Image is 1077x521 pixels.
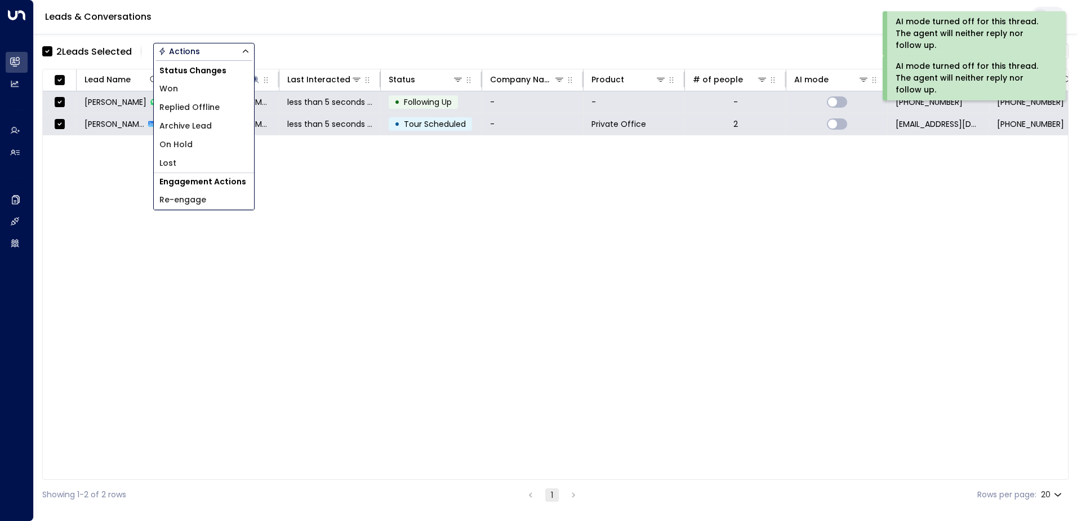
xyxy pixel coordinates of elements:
[404,118,466,130] span: Tour Scheduled
[84,96,146,108] span: Justina Kairiunaite
[153,43,255,60] div: Button group with a nested menu
[153,43,255,60] button: Actions
[84,73,131,86] div: Lead Name
[693,73,743,86] div: # of people
[45,10,152,23] a: Leads & Conversations
[997,118,1064,130] span: +447757607123
[56,45,132,59] div: 2 Lead s Selected
[523,488,581,502] nav: pagination navigation
[584,91,685,113] td: -
[158,46,200,56] div: Actions
[896,60,1051,96] div: AI mode turned off for this thread. The agent will neither reply nor follow up.
[896,96,963,108] span: +447757607123
[42,489,126,501] div: Showing 1-2 of 2 rows
[693,73,768,86] div: # of people
[84,73,159,86] div: Lead Name
[389,73,415,86] div: Status
[977,489,1036,501] label: Rows per page:
[159,101,220,113] span: Replied Offline
[490,73,554,86] div: Company Name
[794,73,869,86] div: AI mode
[394,114,400,134] div: •
[404,96,452,108] span: Following Up
[84,118,145,130] span: Justina Kairiunaite
[896,118,981,130] span: sales@newflex.com
[896,16,1051,51] div: AI mode turned off for this thread. The agent will neither reply nor follow up.
[1041,487,1064,503] div: 20
[52,95,66,109] span: Toggle select row
[159,83,178,95] span: Won
[591,73,666,86] div: Product
[490,73,565,86] div: Company Name
[997,96,1064,108] span: +447757607123
[545,488,559,502] button: page 1
[159,194,206,206] span: Re-engage
[794,73,829,86] div: AI mode
[159,157,176,169] span: Lost
[159,120,212,132] span: Archive Lead
[733,96,738,108] div: -
[591,118,646,130] span: Private Office
[287,73,362,86] div: Last Interacted
[394,92,400,112] div: •
[733,118,738,130] div: 2
[52,73,66,87] span: Toggle select all
[482,113,584,135] td: -
[287,73,350,86] div: Last Interacted
[389,73,464,86] div: Status
[154,62,254,80] h1: Status Changes
[159,139,193,151] span: On Hold
[154,173,254,191] h1: Engagement Actions
[591,73,624,86] div: Product
[482,91,584,113] td: -
[52,117,66,131] span: Toggle select row
[287,118,372,130] span: less than 5 seconds ago
[287,96,372,108] span: less than 5 seconds ago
